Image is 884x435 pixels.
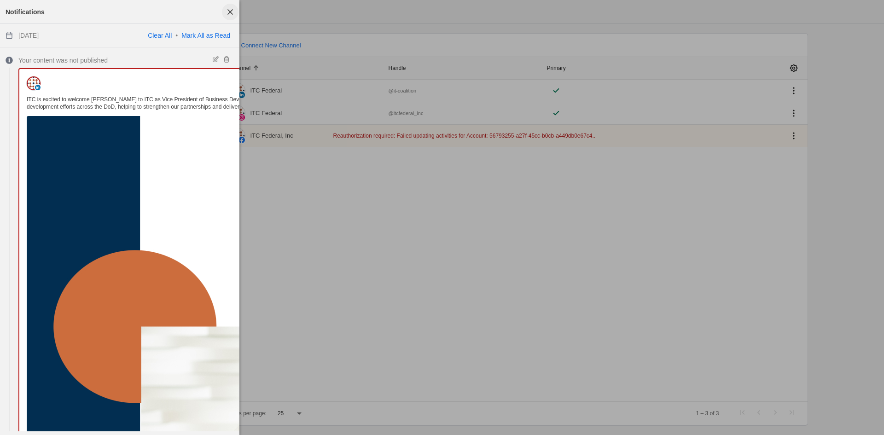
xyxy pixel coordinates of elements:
div: Your content was not published [18,56,108,65]
a: Mark All as Read [181,32,230,39]
div: Notifications [6,7,45,17]
div: [DATE] [18,31,39,40]
a: Clear All [148,32,172,39]
span: • [172,32,181,39]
